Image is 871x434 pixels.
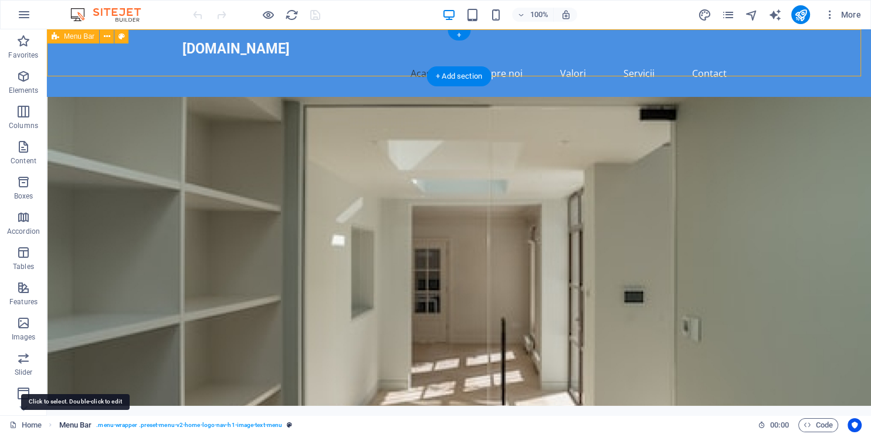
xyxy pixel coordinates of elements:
button: text_generator [768,8,782,22]
i: This element is a customizable preset [287,422,292,428]
button: publish [791,5,810,24]
button: More [819,5,866,24]
i: On resize automatically adjust zoom level to fit chosen device. [560,9,571,20]
p: Elements [9,86,39,95]
span: Code [804,418,833,432]
p: Columns [9,121,38,130]
p: Accordion [7,227,40,236]
i: Navigator [744,8,758,22]
h6: 100% [530,8,548,22]
p: Images [12,332,36,342]
p: Content [11,156,36,166]
div: + Add section [426,66,492,86]
span: Menu Bar [64,33,94,40]
p: Slider [15,368,33,377]
img: Editor Logo [67,8,155,22]
button: pages [721,8,735,22]
p: Tables [13,262,34,271]
button: design [697,8,711,22]
span: . menu-wrapper .preset-menu-v2-home-logo-nav-h1-image-text-menu [96,418,282,432]
i: Publish [794,8,807,22]
nav: breadcrumb [59,418,293,432]
button: Click here to leave preview mode and continue editing [261,8,275,22]
button: Code [798,418,838,432]
button: 100% [512,8,554,22]
p: Features [9,297,38,307]
p: Boxes [14,191,33,201]
a: Click to cancel selection. Double-click to open Pages [9,418,42,432]
span: More [824,9,861,21]
p: Favorites [8,51,38,60]
button: Usercentrics [848,418,862,432]
span: 00 00 [770,418,788,432]
span: : [778,420,780,429]
span: Menu Bar [59,418,92,432]
div: + [448,30,470,41]
button: navigator [744,8,758,22]
h6: Session time [758,418,789,432]
i: Design (Ctrl+Alt+Y) [697,8,711,22]
button: reload [284,8,299,22]
i: Reload page [285,8,299,22]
